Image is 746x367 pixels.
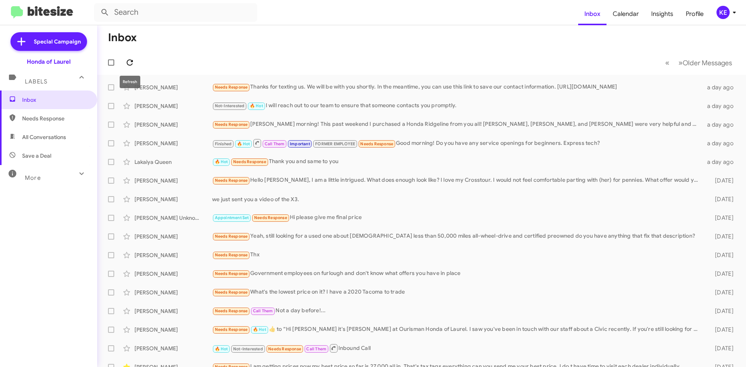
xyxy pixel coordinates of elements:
span: More [25,174,41,181]
span: Older Messages [683,59,732,67]
span: Needs Response [360,141,393,146]
div: Hi please give me final price [212,213,702,222]
div: [PERSON_NAME] [134,251,212,259]
span: Not-Interested [233,346,263,351]
div: [DATE] [702,344,740,352]
div: KE [716,6,730,19]
div: [PERSON_NAME] [134,344,212,352]
button: Next [674,55,737,71]
nav: Page navigation example [661,55,737,71]
span: « [665,58,669,68]
div: Yeah, still looking for a used one about [DEMOGRAPHIC_DATA] less than 50,000 miles all-wheel-driv... [212,232,702,241]
div: [PERSON_NAME] [134,289,212,296]
div: we just sent you a video of the X3. [212,195,702,203]
div: a day ago [702,158,740,166]
span: 🔥 Hot [250,103,263,108]
div: Thx [212,250,702,259]
div: [PERSON_NAME] [134,195,212,203]
span: Needs Response [215,290,248,295]
button: Previous [661,55,674,71]
span: Inbox [22,96,88,104]
span: 🔥 Hot [215,159,228,164]
div: a day ago [702,121,740,129]
div: [PERSON_NAME] [134,326,212,334]
button: KE [710,6,737,19]
div: [PERSON_NAME] [134,233,212,240]
div: [PERSON_NAME] [134,307,212,315]
span: Call Them [253,308,273,313]
div: [DATE] [702,326,740,334]
div: [DATE] [702,177,740,184]
span: Needs Response [254,215,287,220]
span: Important [290,141,310,146]
span: 🔥 Hot [237,141,250,146]
input: Search [94,3,257,22]
span: Needs Response [268,346,301,351]
a: Calendar [607,3,645,25]
div: [DATE] [702,289,740,296]
div: Lakaiya Queen [134,158,212,166]
div: [PERSON_NAME] [134,177,212,184]
div: Thanks for texting us. We will be with you shortly. In the meantime, you can use this link to sav... [212,83,702,92]
span: Needs Response [215,252,248,257]
a: Insights [645,3,680,25]
div: [PERSON_NAME] [134,270,212,278]
div: Inbound Call [212,343,702,353]
div: a day ago [702,102,740,110]
div: a day ago [702,139,740,147]
span: Appointment Set [215,215,249,220]
h1: Inbox [108,31,137,44]
div: a day ago [702,83,740,91]
a: Profile [680,3,710,25]
div: [PERSON_NAME] [134,102,212,110]
span: Needs Response [233,159,266,164]
span: 🔥 Hot [215,346,228,351]
div: Not a day before!... [212,306,702,315]
a: Inbox [578,3,607,25]
div: [DATE] [702,251,740,259]
div: [DATE] [702,233,740,240]
div: [PERSON_NAME] morning! This past weekend I purchased a Honda Ridgeline from you all! [PERSON_NAME... [212,120,702,129]
span: Call Them [265,141,285,146]
span: Special Campaign [34,38,81,45]
div: Honda of Laurel [27,58,71,66]
span: Needs Response [215,271,248,276]
span: Needs Response [215,327,248,332]
span: Needs Response [22,115,88,122]
div: [PERSON_NAME] Unknown [134,214,212,222]
span: 🔥 Hot [253,327,266,332]
span: FORMER EMPLOYEE [315,141,355,146]
span: Labels [25,78,47,85]
span: Needs Response [215,122,248,127]
a: Special Campaign [10,32,87,51]
div: Good morning! Do you have any service openings for beginners. Express tech? [212,138,702,148]
div: Refresh [120,76,140,88]
div: Thank you and same to you [212,157,702,166]
div: ​👍​ to “ Hi [PERSON_NAME] it's [PERSON_NAME] at Ourisman Honda of Laurel. I saw you've been in to... [212,325,702,334]
span: Finished [215,141,232,146]
div: [PERSON_NAME] [134,83,212,91]
div: [DATE] [702,214,740,222]
span: Needs Response [215,85,248,90]
div: [PERSON_NAME] [134,139,212,147]
div: What's the lowest price on it? I have a 2020 Tacoma to trade [212,288,702,297]
div: [PERSON_NAME] [134,121,212,129]
span: Needs Response [215,178,248,183]
span: » [678,58,683,68]
div: I will reach out to our team to ensure that someone contacts you promptly. [212,101,702,110]
div: Hello [PERSON_NAME], I am a little intrigued. What does enough look like? I love my Crosstour. I ... [212,176,702,185]
span: Needs Response [215,234,248,239]
div: [DATE] [702,307,740,315]
span: Call Them [306,346,326,351]
span: All Conversations [22,133,66,141]
div: [DATE] [702,270,740,278]
span: Not-Interested [215,103,245,108]
div: Government employees on furlough and don't know what offers you have in place [212,269,702,278]
div: [DATE] [702,195,740,203]
span: Save a Deal [22,152,51,160]
span: Needs Response [215,308,248,313]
